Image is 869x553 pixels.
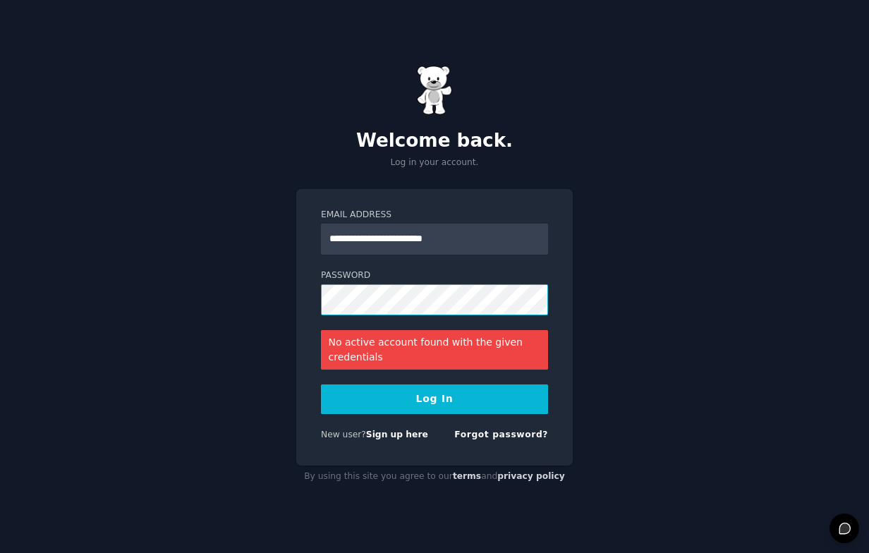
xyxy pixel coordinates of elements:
[321,384,548,414] button: Log In
[497,471,565,481] a: privacy policy
[417,66,452,115] img: Gummy Bear
[296,157,573,169] p: Log in your account.
[321,430,366,439] span: New user?
[366,430,428,439] a: Sign up here
[321,330,548,370] div: No active account found with the given credentials
[296,466,573,488] div: By using this site you agree to our and
[296,130,573,152] h2: Welcome back.
[321,209,548,221] label: Email Address
[321,269,548,282] label: Password
[454,430,548,439] a: Forgot password?
[453,471,481,481] a: terms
